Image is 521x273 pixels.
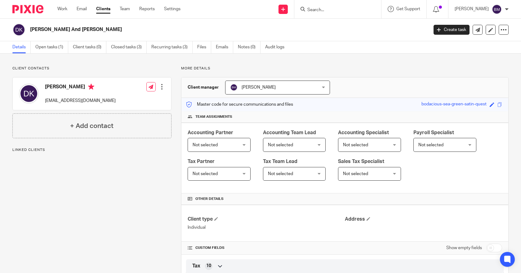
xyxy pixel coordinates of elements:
[242,85,276,90] span: [PERSON_NAME]
[263,130,316,135] span: Accounting Team Lead
[230,84,238,91] img: svg%3E
[195,114,232,119] span: Team assignments
[12,148,171,152] p: Linked clients
[268,143,293,147] span: Not selected
[73,41,106,53] a: Client tasks (0)
[192,263,200,269] span: Tax
[345,216,502,222] h4: Address
[265,41,289,53] a: Audit logs
[492,4,502,14] img: svg%3E
[70,121,114,131] h4: + Add contact
[139,6,155,12] a: Reports
[181,66,509,71] p: More details
[197,41,211,53] a: Files
[343,172,368,176] span: Not selected
[12,66,171,71] p: Client contacts
[88,84,94,90] i: Primary
[307,7,363,13] input: Search
[343,143,368,147] span: Not selected
[195,196,224,201] span: Other details
[151,41,193,53] a: Recurring tasks (3)
[45,84,116,91] h4: [PERSON_NAME]
[120,6,130,12] a: Team
[35,41,68,53] a: Open tasks (1)
[12,23,25,36] img: svg%3E
[77,6,87,12] a: Email
[45,98,116,104] p: [EMAIL_ADDRESS][DOMAIN_NAME]
[30,26,345,33] h2: [PERSON_NAME] And [PERSON_NAME]
[12,5,43,13] img: Pixie
[164,6,180,12] a: Settings
[12,41,31,53] a: Details
[96,6,110,12] a: Clients
[193,143,218,147] span: Not selected
[434,25,470,35] a: Create task
[216,41,233,53] a: Emails
[338,130,389,135] span: Accounting Specialist
[413,130,454,135] span: Payroll Specialist
[188,216,345,222] h4: Client type
[418,143,443,147] span: Not selected
[57,6,67,12] a: Work
[188,159,215,164] span: Tax Partner
[421,101,487,108] div: bodacious-sea-green-satin-quest
[268,172,293,176] span: Not selected
[206,263,211,269] span: 10
[188,84,219,90] h3: Client manager
[338,159,384,164] span: Sales Tax Specialist
[188,130,233,135] span: Accounting Partner
[263,159,297,164] span: Tax Team Lead
[188,245,345,250] h4: CUSTOM FIELDS
[111,41,147,53] a: Closed tasks (3)
[186,101,293,108] p: Master code for secure communications and files
[446,245,482,251] label: Show empty fields
[19,84,39,103] img: svg%3E
[238,41,260,53] a: Notes (0)
[188,224,345,231] p: Individual
[455,6,489,12] p: [PERSON_NAME]
[193,172,218,176] span: Not selected
[396,7,420,11] span: Get Support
